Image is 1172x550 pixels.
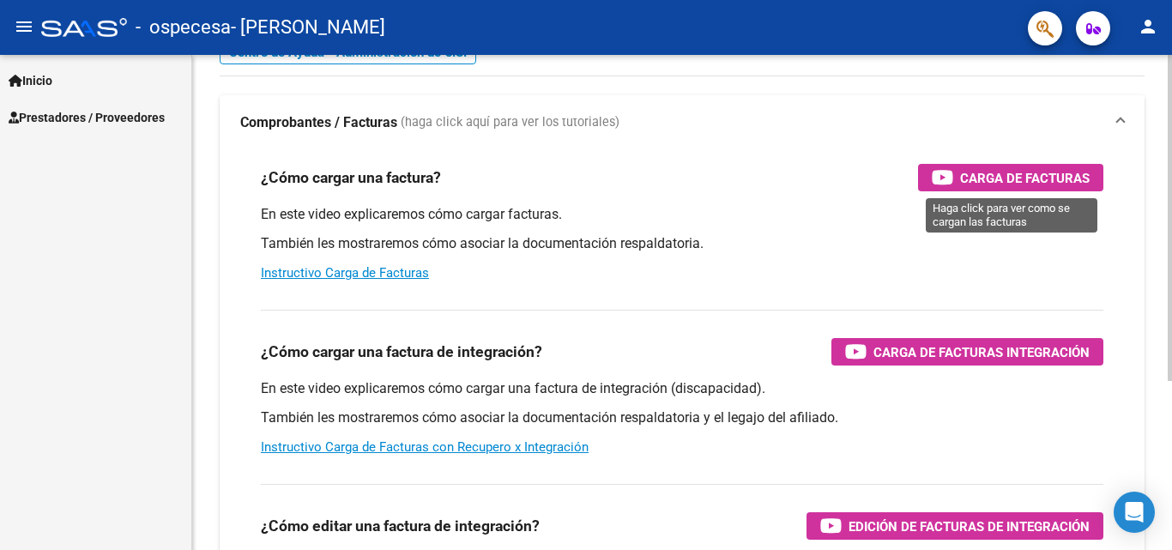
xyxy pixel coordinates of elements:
h3: ¿Cómo cargar una factura de integración? [261,340,542,364]
button: Carga de Facturas Integración [831,338,1103,366]
span: Carga de Facturas [960,167,1090,189]
mat-icon: menu [14,16,34,37]
div: Open Intercom Messenger [1114,492,1155,533]
span: - ospecesa [136,9,231,46]
span: (haga click aquí para ver los tutoriales) [401,113,619,132]
button: Carga de Facturas [918,164,1103,191]
p: En este video explicaremos cómo cargar facturas. [261,205,1103,224]
span: Edición de Facturas de integración [849,516,1090,537]
span: Prestadores / Proveedores [9,108,165,127]
p: También les mostraremos cómo asociar la documentación respaldatoria y el legajo del afiliado. [261,408,1103,427]
h3: ¿Cómo editar una factura de integración? [261,514,540,538]
button: Edición de Facturas de integración [807,512,1103,540]
strong: Comprobantes / Facturas [240,113,397,132]
a: Instructivo Carga de Facturas con Recupero x Integración [261,439,589,455]
p: También les mostraremos cómo asociar la documentación respaldatoria. [261,234,1103,253]
mat-icon: person [1138,16,1158,37]
span: Carga de Facturas Integración [873,341,1090,363]
p: En este video explicaremos cómo cargar una factura de integración (discapacidad). [261,379,1103,398]
a: Instructivo Carga de Facturas [261,265,429,281]
span: Inicio [9,71,52,90]
h3: ¿Cómo cargar una factura? [261,166,441,190]
span: - [PERSON_NAME] [231,9,385,46]
mat-expansion-panel-header: Comprobantes / Facturas (haga click aquí para ver los tutoriales) [220,95,1145,150]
